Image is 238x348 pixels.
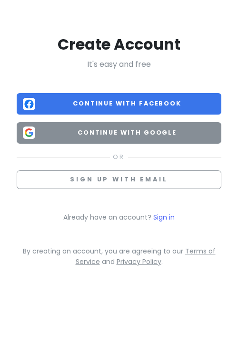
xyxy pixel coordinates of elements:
p: It's easy and free [17,58,221,71]
button: Continue with Facebook [17,93,221,115]
img: Facebook logo [23,98,35,110]
button: Continue with Google [17,122,221,144]
a: Privacy Policy [117,257,161,266]
span: Continue with Google [39,128,215,137]
a: Terms of Service [76,246,216,266]
button: Sign up with email [17,170,221,189]
span: Continue with Facebook [39,99,215,108]
a: Sign in [153,212,175,222]
h2: Create Account [17,34,221,54]
img: Google logo [23,127,35,139]
p: By creating an account, you are agreeing to our and . [17,246,221,267]
p: Already have an account? [17,212,221,222]
span: Sign up with email [70,175,168,183]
